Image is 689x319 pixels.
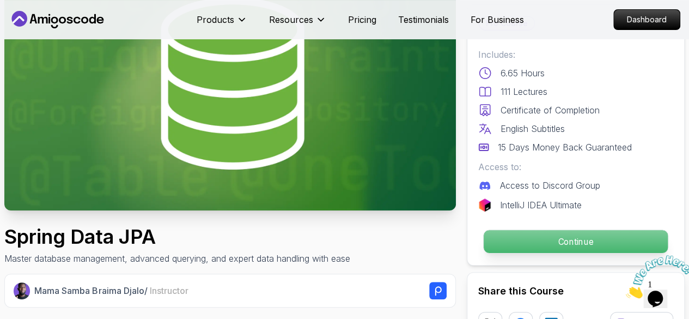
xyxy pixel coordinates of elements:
p: Access to Discord Group [500,179,600,192]
p: English Subtitles [501,122,565,135]
h1: Spring Data JPA [4,226,350,248]
a: Dashboard [613,9,680,30]
img: jetbrains logo [478,198,491,212]
img: Chat attention grabber [4,4,72,47]
span: 1 [4,4,9,14]
p: Access to: [478,160,673,173]
a: For Business [471,13,524,26]
p: Products [197,13,234,26]
img: Nelson Djalo [14,282,30,299]
p: Includes: [478,48,673,61]
a: Pricing [348,13,376,26]
p: Resources [269,13,313,26]
iframe: chat widget [621,251,689,303]
span: Instructor [149,285,188,296]
p: Certificate of Completion [501,104,600,117]
p: 111 Lectures [501,85,547,98]
p: Dashboard [614,10,680,29]
p: Mama Samba Braima Djalo / [34,284,188,297]
p: IntelliJ IDEA Ultimate [500,198,582,212]
a: Testimonials [398,13,449,26]
button: Resources [269,13,326,35]
p: 15 Days Money Back Guaranteed [498,141,632,154]
p: 6.65 Hours [501,67,545,80]
h2: Share this Course [478,284,673,299]
button: Products [197,13,247,35]
button: Continue [483,230,668,254]
p: Master database management, advanced querying, and expert data handling with ease [4,252,350,265]
p: Continue [484,230,668,253]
